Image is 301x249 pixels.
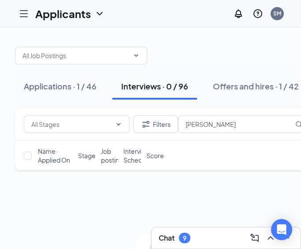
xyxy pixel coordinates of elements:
button: Filter Filters [133,115,178,133]
svg: ChevronDown [94,8,105,19]
button: ChevronUp [264,231,278,245]
h1: Applicants [35,6,91,21]
h3: Chat [159,233,175,243]
div: Interviews · 0 / 96 [121,81,188,92]
span: Interview Schedule [123,147,151,164]
div: SM [273,10,281,17]
span: Name · Applied On [38,147,73,164]
div: Open Intercom Messenger [271,219,292,240]
svg: Filter [141,119,151,130]
input: All Stages [31,119,111,129]
svg: ChevronDown [133,52,140,59]
svg: ChevronUp [265,233,276,243]
div: Offers and hires · 1 / 42 [213,81,299,92]
div: 9 [183,234,186,242]
svg: Hamburger [19,8,29,19]
svg: ComposeMessage [249,233,260,243]
svg: Notifications [233,8,244,19]
span: Job posting [101,147,123,164]
span: Stage [78,151,96,160]
svg: ChevronDown [115,121,122,128]
button: ComposeMessage [248,231,262,245]
input: All Job Postings [22,51,129,60]
span: Score [146,151,164,160]
div: Applications · 1 / 46 [24,81,97,92]
svg: QuestionInfo [253,8,263,19]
